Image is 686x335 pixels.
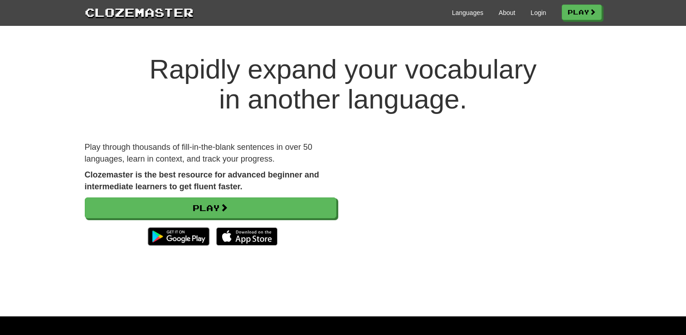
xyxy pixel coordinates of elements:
a: About [499,8,516,17]
a: Play [85,197,336,218]
a: Play [562,5,602,20]
img: Download_on_the_App_Store_Badge_US-UK_135x40-25178aeef6eb6b83b96f5f2d004eda3bffbb37122de64afbaef7... [216,227,277,246]
a: Clozemaster [85,4,194,20]
p: Play through thousands of fill-in-the-blank sentences in over 50 languages, learn in context, and... [85,142,336,165]
a: Languages [452,8,483,17]
strong: Clozemaster is the best resource for advanced beginner and intermediate learners to get fluent fa... [85,170,319,191]
img: Get it on Google Play [143,223,214,250]
a: Login [530,8,546,17]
